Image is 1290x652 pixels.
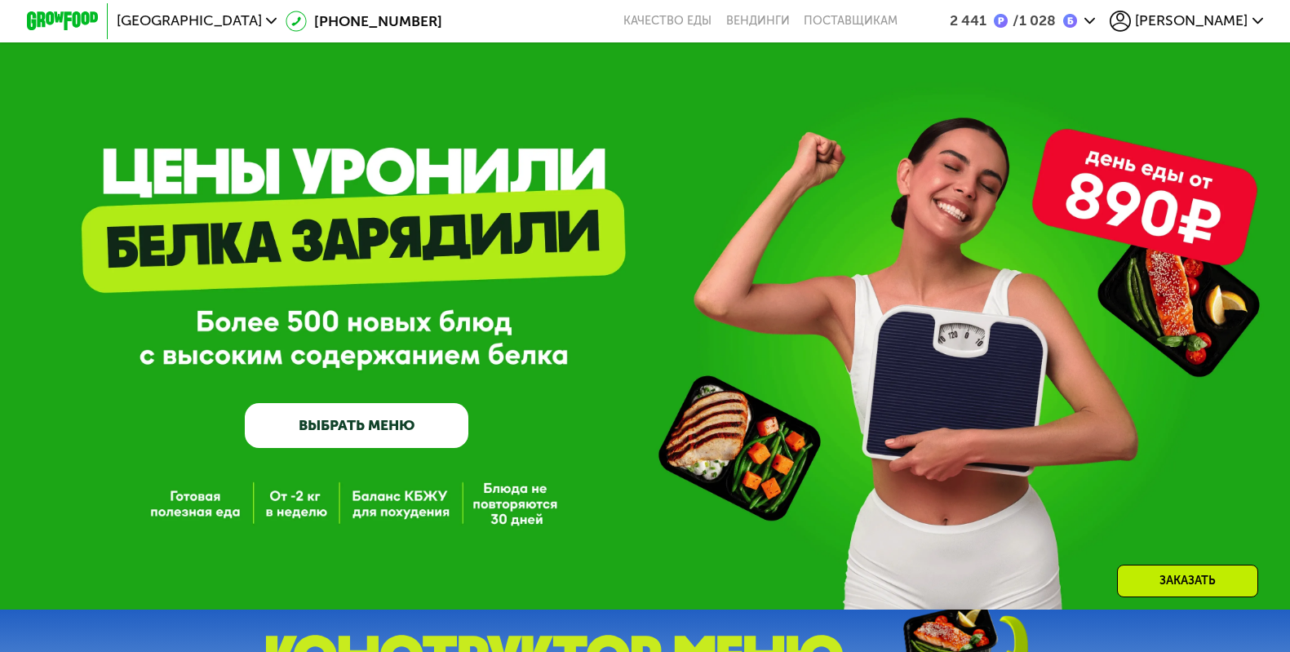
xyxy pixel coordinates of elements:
[286,11,442,32] a: [PHONE_NUMBER]
[726,14,790,29] a: Вендинги
[1008,14,1055,29] div: 1 028
[623,14,711,29] a: Качество еды
[117,14,262,29] span: [GEOGRAPHIC_DATA]
[245,403,468,448] a: ВЫБРАТЬ МЕНЮ
[950,14,986,29] div: 2 441
[1135,14,1248,29] span: [PERSON_NAME]
[1117,565,1258,597] div: Заказать
[1013,11,1019,29] span: /
[804,14,898,29] div: поставщикам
